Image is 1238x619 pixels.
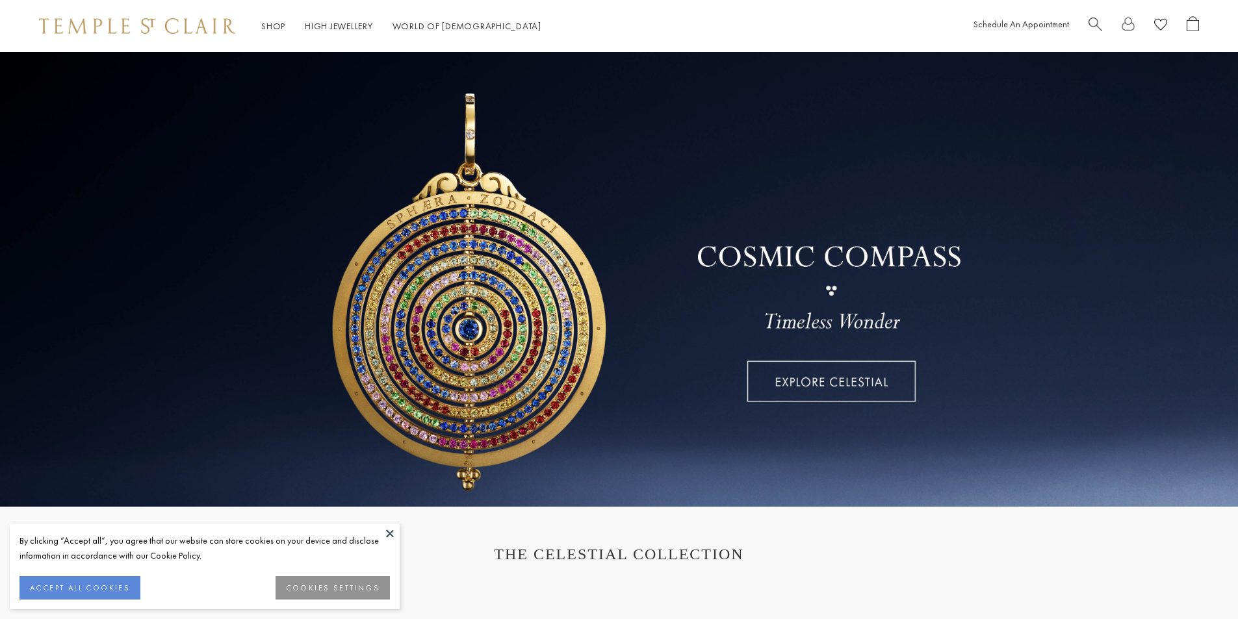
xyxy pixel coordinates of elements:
[393,20,541,32] a: World of [DEMOGRAPHIC_DATA]World of [DEMOGRAPHIC_DATA]
[1173,558,1225,606] iframe: Gorgias live chat messenger
[276,576,390,600] button: COOKIES SETTINGS
[974,18,1069,30] a: Schedule An Appointment
[1089,16,1102,36] a: Search
[1187,16,1199,36] a: Open Shopping Bag
[261,20,285,32] a: ShopShop
[305,20,373,32] a: High JewelleryHigh Jewellery
[261,18,541,34] nav: Main navigation
[39,18,235,34] img: Temple St. Clair
[19,533,390,563] div: By clicking “Accept all”, you agree that our website can store cookies on your device and disclos...
[52,546,1186,563] h1: THE CELESTIAL COLLECTION
[19,576,140,600] button: ACCEPT ALL COOKIES
[1154,16,1167,36] a: View Wishlist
